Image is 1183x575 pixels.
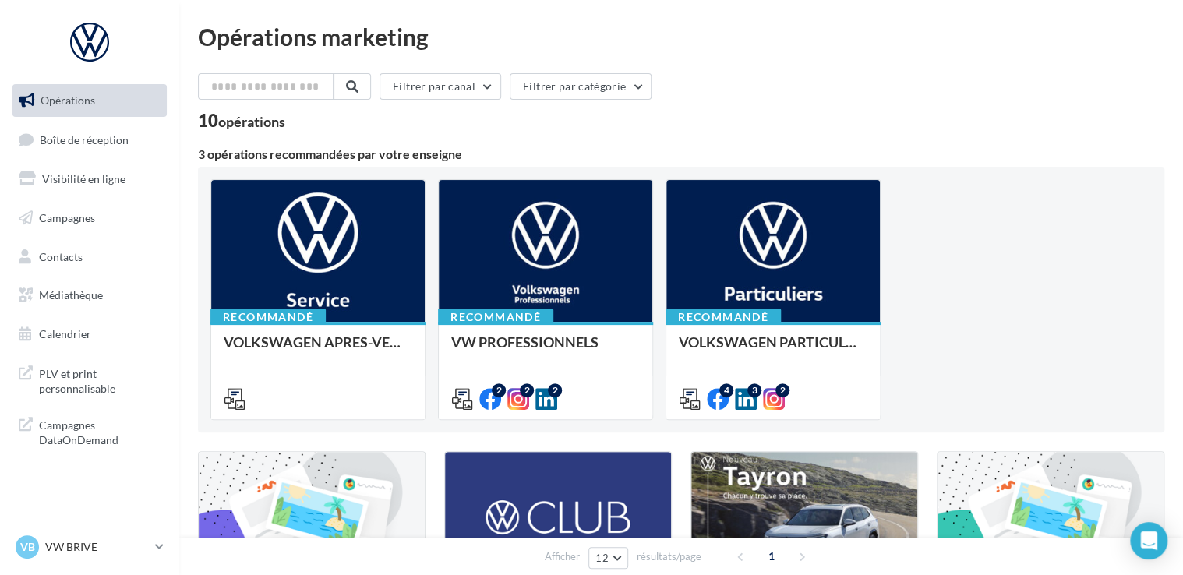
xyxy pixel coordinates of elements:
div: 4 [719,383,733,397]
span: Opérations [41,93,95,107]
button: Filtrer par catégorie [510,73,652,100]
div: Recommandé [210,309,326,326]
span: Calendrier [39,327,91,340]
div: 2 [548,383,562,397]
div: 2 [775,383,789,397]
div: Recommandé [438,309,553,326]
div: 3 [747,383,761,397]
div: VW PROFESSIONNELS [451,334,640,365]
a: Calendrier [9,318,170,351]
a: VB VW BRIVE [12,532,167,562]
div: 2 [492,383,506,397]
div: Recommandé [666,309,781,326]
span: Visibilité en ligne [42,172,125,185]
span: Médiathèque [39,288,103,302]
button: 12 [588,547,628,569]
a: Visibilité en ligne [9,163,170,196]
p: VW BRIVE [45,539,149,555]
a: Campagnes [9,202,170,235]
div: 10 [198,112,285,129]
span: Contacts [39,249,83,263]
button: Filtrer par canal [380,73,501,100]
a: Boîte de réception [9,123,170,157]
span: PLV et print personnalisable [39,363,161,397]
a: PLV et print personnalisable [9,357,170,403]
span: 12 [595,552,609,564]
div: opérations [218,115,285,129]
div: Open Intercom Messenger [1130,522,1167,559]
div: VOLKSWAGEN APRES-VENTE [224,334,412,365]
span: Campagnes [39,211,95,224]
div: 2 [520,383,534,397]
span: résultats/page [637,549,701,564]
span: VB [20,539,35,555]
span: 1 [759,544,784,569]
span: Boîte de réception [40,132,129,146]
a: Médiathèque [9,279,170,312]
a: Campagnes DataOnDemand [9,408,170,454]
div: VOLKSWAGEN PARTICULIER [679,334,867,365]
span: Campagnes DataOnDemand [39,414,161,448]
div: 3 opérations recommandées par votre enseigne [198,148,1164,161]
div: Opérations marketing [198,25,1164,48]
a: Contacts [9,241,170,273]
span: Afficher [545,549,580,564]
a: Opérations [9,84,170,117]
